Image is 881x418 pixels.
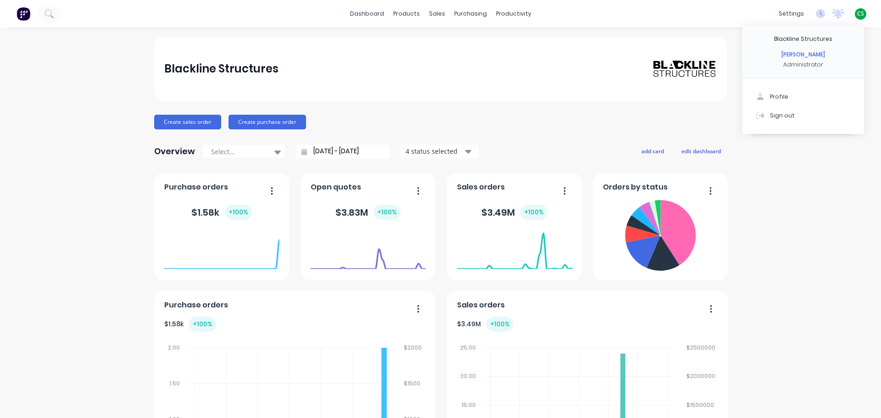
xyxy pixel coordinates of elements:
span: Sales orders [457,182,505,193]
span: Orders by status [603,182,668,193]
div: Overview [154,142,195,161]
tspan: $1500000 [687,401,714,409]
div: $ 3.49M [481,205,547,220]
div: Profile [770,93,788,101]
button: Sign out [742,106,864,124]
tspan: 15.00 [462,401,476,409]
div: 4 status selected [406,146,463,156]
div: products [389,7,424,21]
button: Profile [742,88,864,106]
tspan: $2500000 [687,344,716,351]
tspan: $1500 [404,379,421,387]
div: + 100 % [520,205,547,220]
span: Open quotes [311,182,361,193]
button: add card [636,145,670,157]
tspan: $2000000 [687,372,716,380]
tspan: 1.50 [169,379,179,387]
span: Purchase orders [164,300,228,311]
tspan: 2.00 [167,344,179,351]
div: Administrator [783,61,823,69]
div: productivity [491,7,536,21]
iframe: Intercom live chat [850,387,872,409]
span: Purchase orders [164,182,228,193]
div: settings [774,7,809,21]
button: edit dashboard [675,145,727,157]
img: Blackline Structures [652,60,717,78]
tspan: 25.00 [460,344,476,351]
span: CS [857,10,864,18]
div: $ 3.49M [457,317,513,332]
button: 4 status selected [401,145,479,158]
div: + 100 % [374,205,401,220]
a: dashboard [346,7,389,21]
img: Factory [17,7,30,21]
div: Blackline Structures [164,60,279,78]
div: sales [424,7,450,21]
div: $ 1.58k [191,205,252,220]
button: Create purchase order [229,115,306,129]
div: + 100 % [225,205,252,220]
div: + 100 % [486,317,513,332]
div: $ 3.83M [335,205,401,220]
div: [PERSON_NAME] [781,50,825,59]
tspan: $2000 [404,344,422,351]
div: + 100 % [189,317,216,332]
button: Create sales order [154,115,221,129]
div: purchasing [450,7,491,21]
div: Sign out [770,111,795,119]
tspan: 20.00 [460,372,476,380]
div: Blackline Structures [774,35,832,43]
div: $ 1.58k [164,317,216,332]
